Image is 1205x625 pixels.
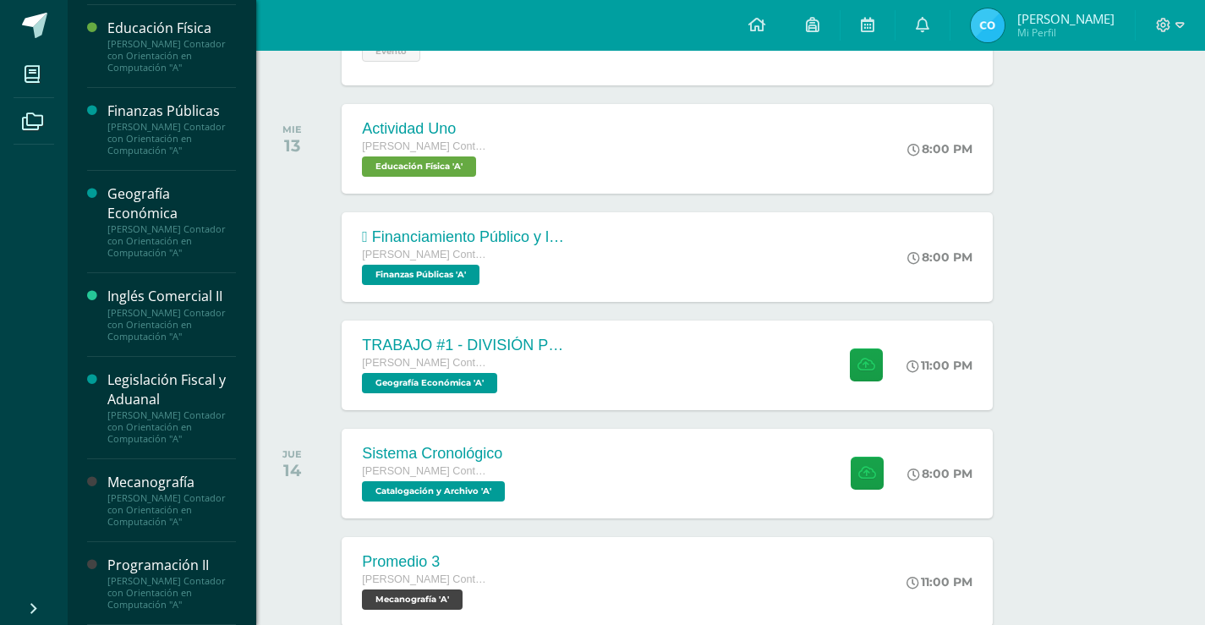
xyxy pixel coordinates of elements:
div: Inglés Comercial II [107,287,236,306]
span: Finanzas Públicas 'A' [362,265,479,285]
span: Mi Perfil [1017,25,1115,40]
div: [PERSON_NAME] Contador con Orientación en Computación "A" [107,409,236,445]
div: [PERSON_NAME] Contador con Orientación en Computación "A" [107,121,236,156]
div: Geografía Económica [107,184,236,223]
span: Mecanografía 'A' [362,589,463,610]
span: Geografía Económica 'A' [362,373,497,393]
span: [PERSON_NAME] Contador con Orientación en Computación [362,465,489,477]
div: MIE [282,123,302,135]
a: Inglés Comercial II[PERSON_NAME] Contador con Orientación en Computación "A" [107,287,236,342]
div: [PERSON_NAME] Contador con Orientación en Computación "A" [107,38,236,74]
div: Legislación Fiscal y Aduanal [107,370,236,409]
div: 8:00 PM [907,466,972,481]
div: TRABAJO #1 - DIVISIÓN POLÍTICA DEL MUNDO [362,337,565,354]
div: 11:00 PM [906,358,972,373]
span: Evento [362,41,420,62]
div: 11:00 PM [906,574,972,589]
a: Programación II[PERSON_NAME] Contador con Orientación en Computación "A" [107,556,236,611]
div: 14 [282,460,302,480]
img: 14d656eaa5600b9170fde739018ddda2.png [971,8,1005,42]
div: JUE [282,448,302,460]
a: Finanzas Públicas[PERSON_NAME] Contador con Orientación en Computación "A" [107,101,236,156]
div: 13 [282,135,302,156]
span: [PERSON_NAME] Contador con Orientación en Computación [362,140,489,152]
a: Mecanografía[PERSON_NAME] Contador con Orientación en Computación "A" [107,473,236,528]
div: Programación II [107,556,236,575]
div: 8:00 PM [907,141,972,156]
div: Actividad Uno [362,120,489,138]
div: [PERSON_NAME] Contador con Orientación en Computación "A" [107,223,236,259]
div: Finanzas Públicas [107,101,236,121]
div: Educación Física [107,19,236,38]
span: [PERSON_NAME] Contador con Orientación en Computación [362,249,489,260]
a: Geografía Económica[PERSON_NAME] Contador con Orientación en Computación "A" [107,184,236,259]
div: [PERSON_NAME] Contador con Orientación en Computación "A" [107,575,236,611]
a: Legislación Fiscal y Aduanal[PERSON_NAME] Contador con Orientación en Computación "A" [107,370,236,445]
div: [PERSON_NAME] Contador con Orientación en Computación "A" [107,307,236,343]
div: Promedio 3 [362,553,489,571]
span: [PERSON_NAME] Contador con Orientación en Computación [362,573,489,585]
div:  Financiamiento Público y la Política Económica.  Tesorería Nacional. [362,228,565,246]
span: Educación Física 'A' [362,156,476,177]
div: Sistema Cronológico [362,445,509,463]
span: [PERSON_NAME] [1017,10,1115,27]
a: Educación Física[PERSON_NAME] Contador con Orientación en Computación "A" [107,19,236,74]
span: [PERSON_NAME] Contador con Orientación en Computación [362,357,489,369]
span: Catalogación y Archivo 'A' [362,481,505,502]
div: Mecanografía [107,473,236,492]
div: 8:00 PM [907,249,972,265]
div: [PERSON_NAME] Contador con Orientación en Computación "A" [107,492,236,528]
